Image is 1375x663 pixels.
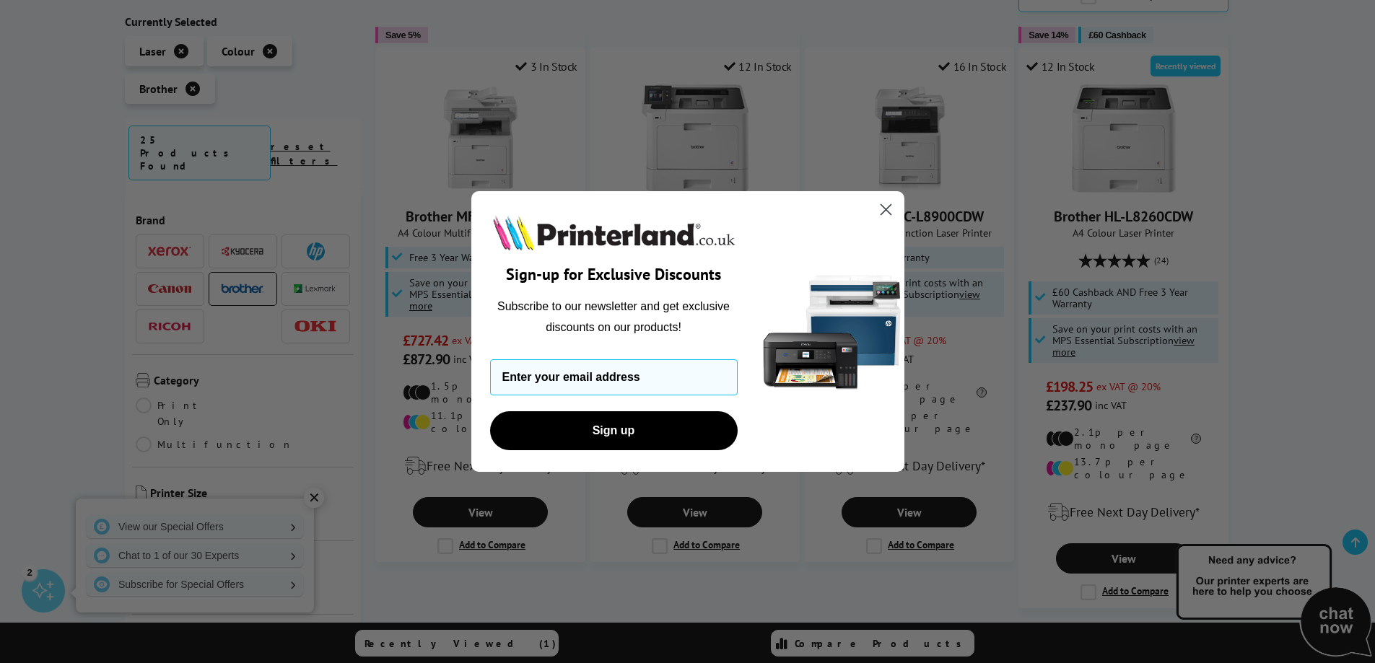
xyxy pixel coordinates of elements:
img: Printerland.co.uk [490,213,738,253]
img: 5290a21f-4df8-4860-95f4-ea1e8d0e8904.png [760,191,904,472]
button: Close dialog [873,197,899,222]
span: Sign-up for Exclusive Discounts [506,264,721,284]
button: Sign up [490,411,738,450]
input: Enter your email address [490,359,738,395]
span: Subscribe to our newsletter and get exclusive discounts on our products! [497,300,730,333]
